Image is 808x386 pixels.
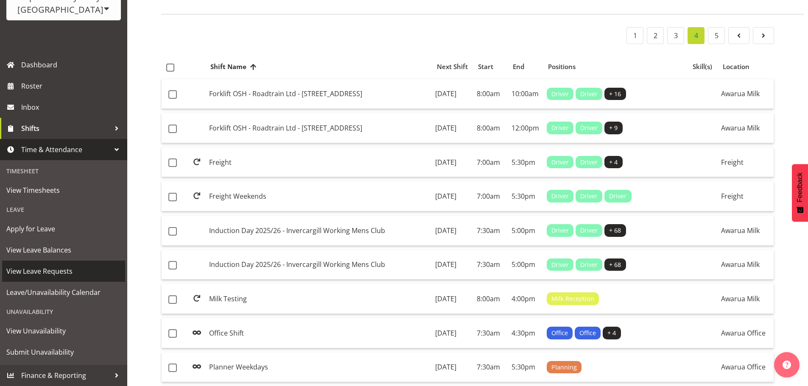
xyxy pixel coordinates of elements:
td: [DATE] [432,216,473,246]
span: Freight [721,192,744,201]
span: Office [551,328,568,338]
td: 10:00am [508,79,543,109]
span: Driver [580,158,598,167]
span: Driver [551,89,569,99]
a: View Unavailability [2,320,125,342]
td: 5:30pm [508,147,543,178]
span: + 68 [609,260,621,269]
span: Submit Unavailability [6,346,121,358]
span: Finance & Reporting [21,369,110,382]
td: 5:00pm [508,250,543,280]
span: Next Shift [437,62,468,72]
span: Inbox [21,101,123,114]
a: Submit Unavailability [2,342,125,363]
span: Location [723,62,749,72]
td: Freight Weekends [206,181,432,211]
span: Awarua Milk [721,123,760,133]
td: 5:30pm [508,181,543,211]
span: Driver [551,123,569,133]
a: Apply for Leave [2,218,125,239]
td: Forklift OSH - Roadtrain Ltd - [STREET_ADDRESS] [206,113,432,143]
td: [DATE] [432,353,473,383]
span: Roster [21,80,123,92]
a: 3 [667,27,684,44]
span: + 4 [607,328,616,338]
td: 7:30am [473,353,508,383]
td: 12:00pm [508,113,543,143]
span: Awarua Milk [721,260,760,269]
span: Milk Reception [551,294,594,303]
span: Driver [580,226,598,235]
span: Freight [721,158,744,167]
a: 5 [708,27,725,44]
span: Driver [580,192,598,201]
div: Leave [2,201,125,218]
span: Dashboard [21,58,123,71]
td: 7:30am [473,250,508,280]
span: Driver [551,260,569,269]
span: Driver [609,192,626,201]
span: View Leave Requests [6,265,121,278]
span: Office [579,328,596,338]
span: Awarua Milk [721,294,760,303]
div: Unavailability [2,303,125,320]
span: Feedback [796,172,804,202]
span: View Unavailability [6,325,121,337]
a: 1 [626,27,643,44]
td: 7:00am [473,181,508,211]
td: [DATE] [432,113,473,143]
a: 2 [647,27,664,44]
td: Forklift OSH - Roadtrain Ltd - [STREET_ADDRESS] [206,79,432,109]
td: Induction Day 2025/26 - Invercargill Working Mens Club [206,216,432,246]
span: + 16 [609,89,621,99]
span: Awarua Milk [721,89,760,98]
span: Skill(s) [693,62,712,72]
td: 7:30am [473,216,508,246]
span: Planning [551,363,577,372]
span: Shifts [21,122,110,135]
span: Driver [551,226,569,235]
span: Shift Name [210,62,246,72]
img: help-xxl-2.png [783,361,791,369]
td: Induction Day 2025/26 - Invercargill Working Mens Club [206,250,432,280]
span: End [513,62,524,72]
span: + 4 [609,158,618,167]
a: View Leave Requests [2,261,125,282]
span: + 68 [609,226,621,235]
td: 7:30am [473,318,508,348]
td: 8:00am [473,113,508,143]
button: Feedback - Show survey [792,164,808,222]
td: [DATE] [432,318,473,348]
td: [DATE] [432,250,473,280]
span: Awarua Office [721,328,766,338]
td: 4:30pm [508,318,543,348]
a: View Timesheets [2,180,125,201]
td: 7:00am [473,147,508,178]
span: Driver [551,192,569,201]
td: [DATE] [432,181,473,211]
td: 5:00pm [508,216,543,246]
a: Leave/Unavailability Calendar [2,282,125,303]
span: Driver [580,260,598,269]
td: 4:00pm [508,284,543,314]
a: View Leave Balances [2,239,125,261]
span: Start [478,62,493,72]
td: Milk Testing [206,284,432,314]
span: Time & Attendance [21,143,110,156]
span: + 9 [609,123,618,133]
span: Driver [551,158,569,167]
td: Office Shift [206,318,432,348]
td: [DATE] [432,284,473,314]
td: 8:00am [473,79,508,109]
span: View Timesheets [6,184,121,197]
td: [DATE] [432,147,473,178]
span: Driver [580,89,598,99]
span: Awarua Milk [721,226,760,235]
span: Positions [548,62,576,72]
td: Planner Weekdays [206,353,432,383]
td: Freight [206,147,432,178]
td: 8:00am [473,284,508,314]
span: Leave/Unavailability Calendar [6,286,121,299]
td: [DATE] [432,79,473,109]
div: Timesheet [2,162,125,180]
